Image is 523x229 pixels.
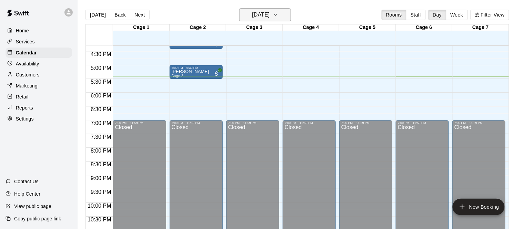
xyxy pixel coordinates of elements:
span: 4:30 PM [89,51,113,57]
button: Rooms [382,10,406,20]
div: 7:00 PM – 11:59 PM [228,121,277,125]
span: 10:00 PM [86,203,113,209]
span: 9:00 PM [89,175,113,181]
p: Marketing [16,82,38,89]
h6: [DATE] [252,10,270,20]
button: Week [446,10,468,20]
p: Copy public page link [14,215,61,222]
p: Calendar [16,49,37,56]
a: Customers [6,70,72,80]
button: Filter View [471,10,509,20]
button: Back [110,10,130,20]
span: 9:30 PM [89,189,113,195]
a: Reports [6,103,72,113]
p: Availability [16,60,39,67]
div: Cage 3 [226,24,283,31]
a: Services [6,37,72,47]
div: 7:00 PM – 11:59 PM [341,121,390,125]
button: [DATE] [86,10,110,20]
div: 7:00 PM – 11:59 PM [454,121,503,125]
div: 7:00 PM – 11:59 PM [115,121,164,125]
span: Cage 2 [172,74,183,78]
p: Retail [16,93,29,100]
span: 6:30 PM [89,106,113,112]
div: Cage 5 [339,24,396,31]
div: Cage 2 [170,24,226,31]
div: 5:00 PM – 5:30 PM [172,66,221,70]
a: Retail [6,92,72,102]
div: 7:00 PM – 11:59 PM [285,121,334,125]
a: Marketing [6,81,72,91]
span: All customers have paid [213,70,220,77]
span: 10:30 PM [86,217,113,222]
p: Contact Us [14,178,39,185]
div: Cage 6 [396,24,452,31]
p: Reports [16,104,33,111]
span: 7:00 PM [89,120,113,126]
p: View public page [14,203,51,210]
span: 6:00 PM [89,93,113,98]
button: Day [429,10,446,20]
span: 7:30 PM [89,134,113,140]
button: Staff [406,10,426,20]
p: Help Center [14,190,40,197]
div: Cage 7 [452,24,509,31]
div: Cage 4 [283,24,339,31]
div: 7:00 PM – 11:59 PM [172,121,221,125]
div: 7:00 PM – 11:59 PM [398,121,447,125]
button: add [453,199,505,215]
p: Settings [16,115,34,122]
span: 5:00 PM [89,65,113,71]
span: 8:00 PM [89,148,113,154]
button: [DATE] [239,8,291,21]
p: Services [16,38,35,45]
span: Cage 2 [172,42,183,46]
button: Next [130,10,149,20]
a: Availability [6,59,72,69]
span: 8:30 PM [89,162,113,167]
div: 5:00 PM – 5:30 PM: Cage 2 [170,65,223,79]
div: Cage 1 [113,24,170,31]
span: 5:30 PM [89,79,113,85]
a: Calendar [6,48,72,58]
p: Customers [16,71,40,78]
a: Settings [6,114,72,124]
p: Home [16,27,29,34]
a: Home [6,25,72,36]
